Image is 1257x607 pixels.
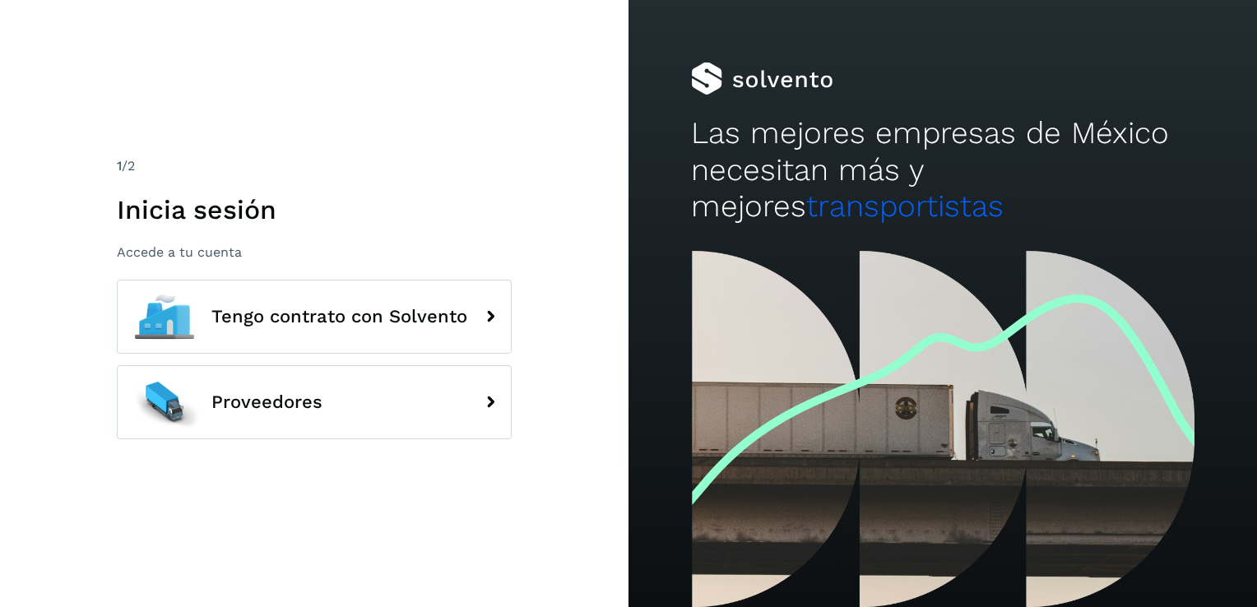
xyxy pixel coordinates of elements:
button: Proveedores [117,365,512,439]
button: Tengo contrato con Solvento [117,280,512,354]
span: Tengo contrato con Solvento [211,307,467,327]
h1: Inicia sesión [117,194,512,225]
div: /2 [117,156,512,176]
h2: Las mejores empresas de México necesitan más y mejores [691,115,1194,225]
p: Accede a tu cuenta [117,244,512,260]
span: Proveedores [211,392,322,412]
span: 1 [117,158,122,174]
span: transportistas [806,188,1004,224]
